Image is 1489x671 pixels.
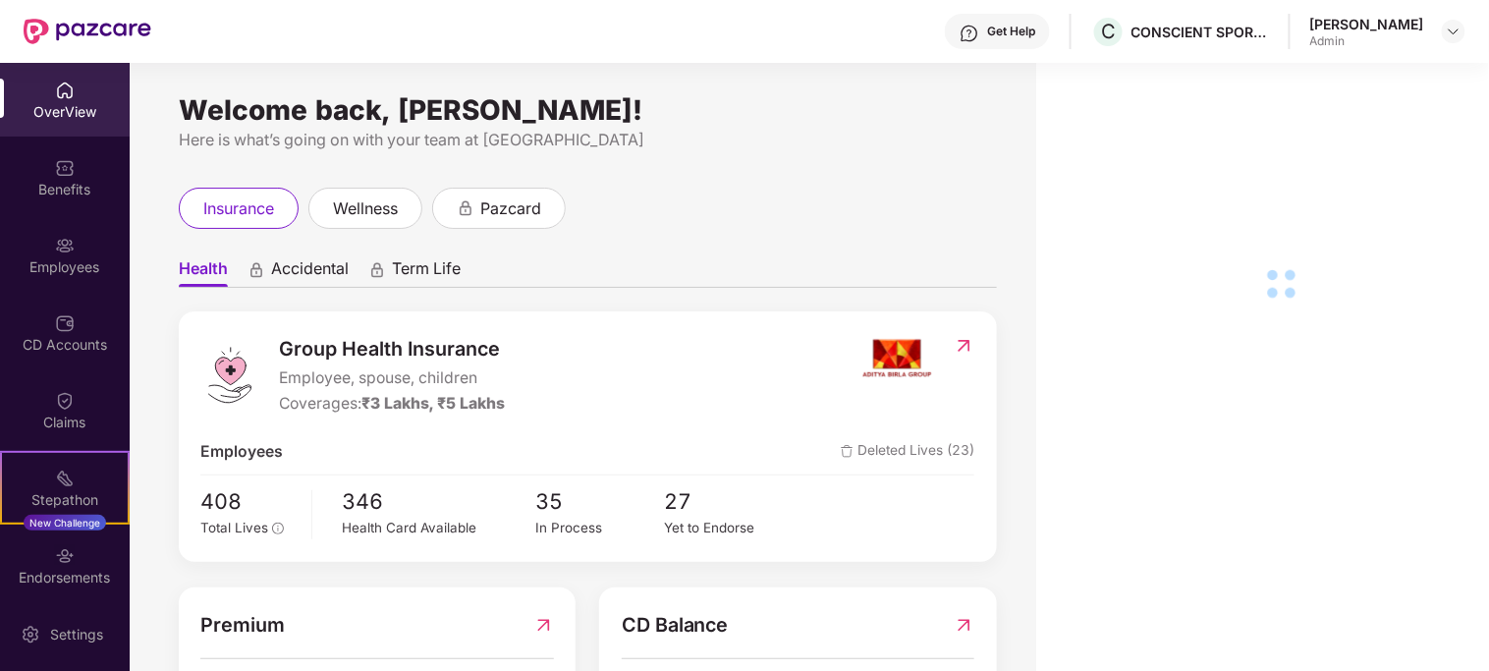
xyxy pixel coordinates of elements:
[954,336,974,356] img: RedirectIcon
[200,520,268,535] span: Total Lives
[1101,20,1116,43] span: C
[841,440,974,465] span: Deleted Lives (23)
[333,196,398,221] span: wellness
[179,102,997,118] div: Welcome back, [PERSON_NAME]!
[480,196,541,221] span: pazcard
[535,485,664,519] span: 35
[664,485,793,519] span: 27
[55,469,75,488] img: svg+xml;base64,PHN2ZyB4bWxucz0iaHR0cDovL3d3dy53My5vcmcvMjAwMC9zdmciIHdpZHRoPSIyMSIgaGVpZ2h0PSIyMC...
[457,198,474,216] div: animation
[55,546,75,566] img: svg+xml;base64,PHN2ZyBpZD0iRW5kb3JzZW1lbnRzIiB4bWxucz0iaHR0cDovL3d3dy53My5vcmcvMjAwMC9zdmciIHdpZH...
[279,392,505,417] div: Coverages:
[1310,33,1424,49] div: Admin
[248,260,265,278] div: animation
[533,610,554,641] img: RedirectIcon
[24,515,106,531] div: New Challenge
[55,158,75,178] img: svg+xml;base64,PHN2ZyBpZD0iQmVuZWZpdHMiIHhtbG5zPSJodHRwOi8vd3d3LnczLm9yZy8yMDAwL3N2ZyIgd2lkdGg9Ij...
[21,625,40,644] img: svg+xml;base64,PHN2ZyBpZD0iU2V0dGluZy0yMHgyMCIgeG1sbnM9Imh0dHA6Ly93d3cudzMub3JnLzIwMDAvc3ZnIiB3aW...
[342,518,535,538] div: Health Card Available
[55,236,75,255] img: svg+xml;base64,PHN2ZyBpZD0iRW1wbG95ZWVzIiB4bWxucz0iaHR0cDovL3d3dy53My5vcmcvMjAwMC9zdmciIHdpZHRoPS...
[987,24,1035,39] div: Get Help
[535,518,664,538] div: In Process
[200,440,283,465] span: Employees
[1310,15,1424,33] div: [PERSON_NAME]
[2,490,128,510] div: Stepathon
[55,313,75,333] img: svg+xml;base64,PHN2ZyBpZD0iQ0RfQWNjb3VudHMiIGRhdGEtbmFtZT0iQ0QgQWNjb3VudHMiIHhtbG5zPSJodHRwOi8vd3...
[179,258,228,287] span: Health
[55,391,75,411] img: svg+xml;base64,PHN2ZyBpZD0iQ2xhaW0iIHhtbG5zPSJodHRwOi8vd3d3LnczLm9yZy8yMDAwL3N2ZyIgd2lkdGg9IjIwIi...
[392,258,461,287] span: Term Life
[841,445,854,458] img: deleteIcon
[664,518,793,538] div: Yet to Endorse
[1446,24,1461,39] img: svg+xml;base64,PHN2ZyBpZD0iRHJvcGRvd24tMzJ4MzIiIHhtbG5zPSJodHRwOi8vd3d3LnczLm9yZy8yMDAwL3N2ZyIgd2...
[279,334,505,364] span: Group Health Insurance
[24,19,151,44] img: New Pazcare Logo
[361,394,505,413] span: ₹3 Lakhs, ₹5 Lakhs
[55,81,75,100] img: svg+xml;base64,PHN2ZyBpZD0iSG9tZSIgeG1sbnM9Imh0dHA6Ly93d3cudzMub3JnLzIwMDAvc3ZnIiB3aWR0aD0iMjAiIG...
[279,366,505,391] span: Employee, spouse, children
[200,610,285,641] span: Premium
[860,334,934,383] img: insurerIcon
[200,485,297,519] span: 408
[368,260,386,278] div: animation
[342,485,535,519] span: 346
[622,610,729,641] span: CD Balance
[200,346,259,405] img: logo
[1131,23,1269,41] div: CONSCIENT SPORTS LLP
[271,258,349,287] span: Accidental
[179,128,997,152] div: Here is what’s going on with your team at [GEOGRAPHIC_DATA]
[954,610,974,641] img: RedirectIcon
[272,523,284,534] span: info-circle
[44,625,109,644] div: Settings
[203,196,274,221] span: insurance
[960,24,979,43] img: svg+xml;base64,PHN2ZyBpZD0iSGVscC0zMngzMiIgeG1sbnM9Imh0dHA6Ly93d3cudzMub3JnLzIwMDAvc3ZnIiB3aWR0aD...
